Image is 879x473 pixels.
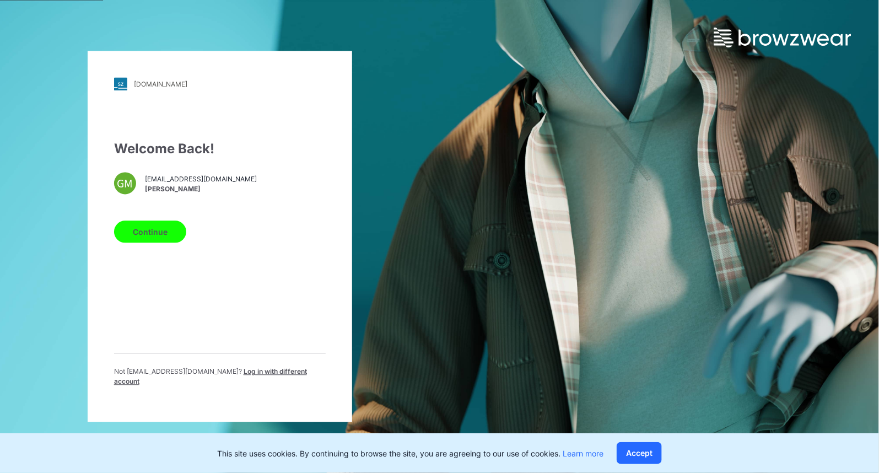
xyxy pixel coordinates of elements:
[714,28,851,47] img: browzwear-logo.e42bd6dac1945053ebaf764b6aa21510.svg
[145,174,257,184] span: [EMAIL_ADDRESS][DOMAIN_NAME]
[563,449,603,458] a: Learn more
[114,139,326,159] div: Welcome Back!
[114,78,127,91] img: stylezone-logo.562084cfcfab977791bfbf7441f1a819.svg
[114,78,326,91] a: [DOMAIN_NAME]
[114,173,136,195] div: GM
[114,367,326,387] p: Not [EMAIL_ADDRESS][DOMAIN_NAME] ?
[145,184,257,194] span: [PERSON_NAME]
[134,80,187,88] div: [DOMAIN_NAME]
[617,442,662,464] button: Accept
[114,221,186,243] button: Continue
[217,448,603,459] p: This site uses cookies. By continuing to browse the site, you are agreeing to our use of cookies.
